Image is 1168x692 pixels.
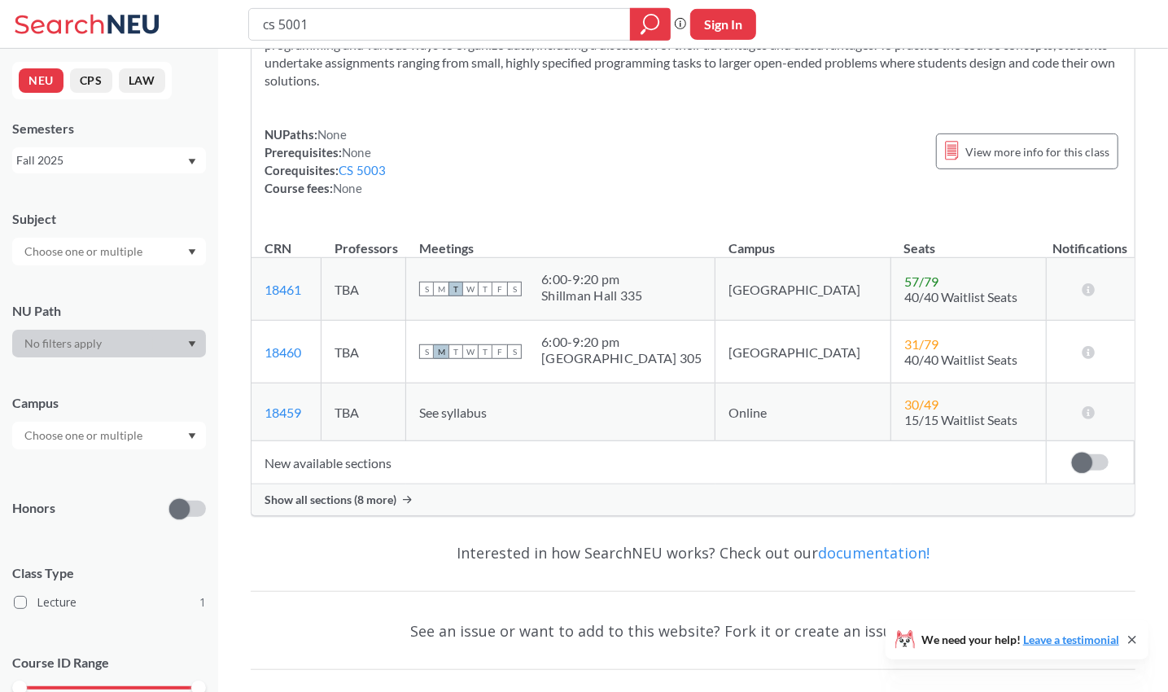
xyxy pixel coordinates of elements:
[12,654,206,672] p: Course ID Range
[419,405,487,420] span: See syllabus
[406,223,715,258] th: Meetings
[448,344,463,359] span: T
[12,499,55,518] p: Honors
[541,334,702,350] div: 6:00 - 9:20 pm
[419,282,434,296] span: S
[322,321,406,383] td: TBA
[119,68,165,93] button: LAW
[265,125,387,197] div: NUPaths: Prerequisites: Corequisites: Course fees:
[19,68,63,93] button: NEU
[188,159,196,165] svg: Dropdown arrow
[70,68,112,93] button: CPS
[891,223,1046,258] th: Seats
[419,344,434,359] span: S
[265,405,301,420] a: 18459
[342,145,371,160] span: None
[434,344,448,359] span: M
[322,223,406,258] th: Professors
[12,422,206,449] div: Dropdown arrow
[188,341,196,348] svg: Dropdown arrow
[265,282,301,297] a: 18461
[12,120,206,138] div: Semesters
[492,282,507,296] span: F
[478,282,492,296] span: T
[265,239,291,257] div: CRN
[641,13,660,36] svg: magnifying glass
[1023,633,1119,646] a: Leave a testimonial
[252,441,1046,484] td: New available sections
[904,352,1017,367] span: 40/40 Waitlist Seats
[16,151,186,169] div: Fall 2025
[14,592,206,613] label: Lecture
[818,543,930,563] a: documentation!
[12,147,206,173] div: Fall 2025Dropdown arrow
[904,396,938,412] span: 30 / 49
[1046,223,1134,258] th: Notifications
[339,163,387,177] a: CS 5003
[317,127,347,142] span: None
[904,289,1017,304] span: 40/40 Waitlist Seats
[252,484,1135,515] div: Show all sections (8 more)
[921,634,1119,646] span: We need your help!
[333,181,362,195] span: None
[265,344,301,360] a: 18460
[251,607,1135,655] div: See an issue or want to add to this website? Fork it or create an issue on .
[251,529,1135,576] div: Interested in how SearchNEU works? Check out our
[904,274,938,289] span: 57 / 79
[434,282,448,296] span: M
[12,330,206,357] div: Dropdown arrow
[463,282,478,296] span: W
[463,344,478,359] span: W
[261,11,619,38] input: Class, professor, course number, "phrase"
[448,282,463,296] span: T
[12,238,206,265] div: Dropdown arrow
[507,344,522,359] span: S
[715,321,891,383] td: [GEOGRAPHIC_DATA]
[715,223,891,258] th: Campus
[478,344,492,359] span: T
[12,302,206,320] div: NU Path
[541,287,642,304] div: Shillman Hall 335
[715,383,891,441] td: Online
[630,8,671,41] div: magnifying glass
[12,564,206,582] span: Class Type
[507,282,522,296] span: S
[12,394,206,412] div: Campus
[541,350,702,366] div: [GEOGRAPHIC_DATA] 305
[965,142,1109,162] span: View more info for this class
[265,493,396,507] span: Show all sections (8 more)
[904,336,938,352] span: 31 / 79
[199,593,206,611] span: 1
[492,344,507,359] span: F
[16,242,153,261] input: Choose one or multiple
[188,249,196,256] svg: Dropdown arrow
[322,258,406,321] td: TBA
[904,412,1017,427] span: 15/15 Waitlist Seats
[12,210,206,228] div: Subject
[322,383,406,441] td: TBA
[16,426,153,445] input: Choose one or multiple
[690,9,756,40] button: Sign In
[188,433,196,440] svg: Dropdown arrow
[715,258,891,321] td: [GEOGRAPHIC_DATA]
[541,271,642,287] div: 6:00 - 9:20 pm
